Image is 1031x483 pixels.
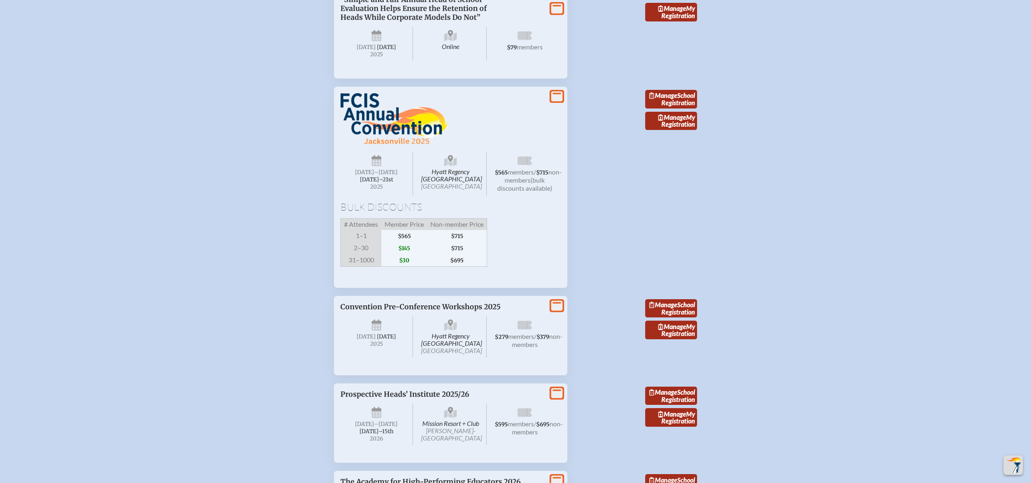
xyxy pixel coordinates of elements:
span: members [517,43,543,51]
span: $30 [381,254,427,267]
span: Convention Pre-Conference Workshops 2025 [340,302,501,311]
span: [DATE]–⁠21st [360,176,393,183]
span: $715 [427,242,487,254]
span: Mission Resort + Club [415,404,487,445]
span: Prospective Heads’ Institute 2025/26 [340,390,469,399]
span: / [534,420,536,428]
span: [DATE] [355,169,374,176]
a: ManageMy Registration [645,321,697,339]
span: $715 [536,169,548,176]
span: $695 [427,254,487,267]
span: / [534,168,536,176]
span: non-members [505,168,562,184]
span: 2025 [347,341,406,347]
a: ManageSchool Registration [645,90,697,109]
span: Hyatt Regency [GEOGRAPHIC_DATA] [415,152,487,196]
span: $145 [381,242,427,254]
span: [DATE]–⁠15th [359,428,394,435]
span: Manage [658,113,686,121]
span: (bulk discounts available) [497,176,552,192]
a: ManageMy Registration [645,112,697,130]
span: 2025 [347,51,406,57]
span: Non-member Price [427,218,487,230]
span: [GEOGRAPHIC_DATA] [421,182,482,190]
img: FCIS Convention 2025 [340,93,448,145]
a: ManageSchool Registration [645,299,697,318]
span: 2–30 [341,242,382,254]
h1: Bulk Discounts [340,202,561,212]
span: $695 [536,421,550,428]
span: 2025 [347,184,406,190]
span: / [534,332,537,340]
span: [GEOGRAPHIC_DATA] [421,347,482,354]
span: 2026 [347,436,406,442]
a: ManageMy Registration [645,3,697,21]
span: $279 [495,334,508,340]
span: members [508,420,534,428]
span: $565 [495,169,508,176]
button: Scroll Top [1003,455,1023,475]
a: ManageSchool Registration [645,387,697,405]
span: Hyatt Regency [GEOGRAPHIC_DATA] [415,316,487,357]
span: –[DATE] [374,169,398,176]
span: $79 [507,44,517,51]
span: Manage [649,91,677,99]
span: $379 [537,334,549,340]
span: Online [415,27,487,61]
span: [PERSON_NAME]-[GEOGRAPHIC_DATA] [421,427,482,442]
span: –[DATE] [374,421,398,428]
span: [DATE] [357,44,376,51]
span: non-members [512,420,563,436]
span: # Attendees [341,218,382,230]
span: Member Price [381,218,427,230]
span: [DATE] [355,421,374,428]
span: $595 [495,421,508,428]
span: Manage [658,4,686,12]
span: [DATE] [357,333,376,340]
span: Manage [658,410,686,418]
span: members [508,332,534,340]
span: $715 [427,230,487,242]
span: Manage [658,323,686,330]
span: Manage [649,388,677,396]
span: [DATE] [377,333,396,340]
img: To the top [1005,457,1021,473]
span: members [508,168,534,176]
span: Manage [649,301,677,309]
a: ManageMy Registration [645,408,697,427]
span: 31–1000 [341,254,382,267]
span: $565 [381,230,427,242]
span: non-members [512,332,563,348]
span: [DATE] [377,44,396,51]
span: 1–1 [341,230,382,242]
